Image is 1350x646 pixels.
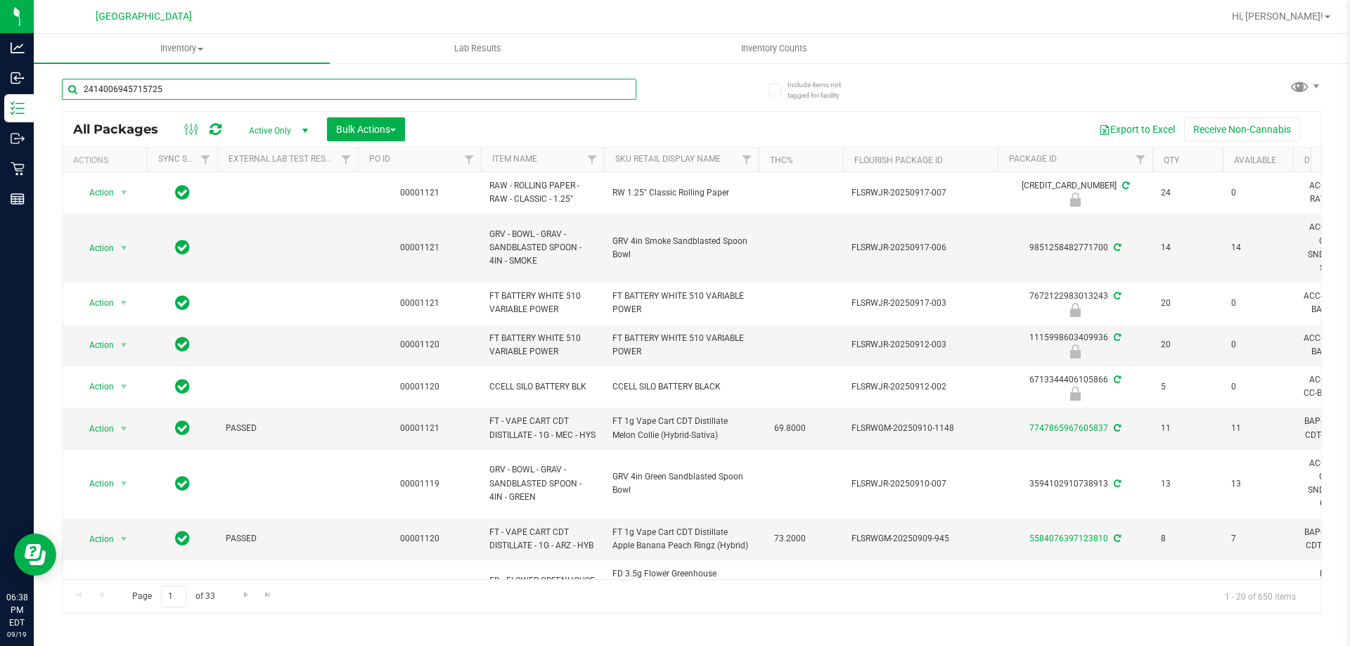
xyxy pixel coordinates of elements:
a: Inventory [34,34,330,63]
span: FD - FLOWER GREENHOUSE - 3.5G - RHB - HYI [489,574,596,601]
div: Newly Received [996,193,1155,207]
span: FLSRWJR-20250910-007 [851,477,989,491]
div: 6713344406105866 [996,373,1155,401]
span: CCELL SILO BATTERY BLK [489,380,596,394]
span: 11 [1231,422,1285,435]
span: Action [77,529,115,549]
a: Filter [194,148,217,172]
div: 9851258482771700 [996,241,1155,254]
span: 69.8000 [767,418,813,439]
span: In Sync [175,529,190,548]
a: 00001120 [400,382,439,392]
a: Package ID [1009,154,1057,164]
span: GRV 4in Smoke Sandblasted Spoon Bowl [612,235,750,261]
div: 7672122983013243 [996,290,1155,317]
inline-svg: Reports [11,192,25,206]
span: Include items not tagged for facility [787,79,858,101]
span: Sync from Compliance System [1112,534,1121,543]
inline-svg: Outbound [11,131,25,146]
inline-svg: Inbound [11,71,25,85]
span: In Sync [175,418,190,438]
span: Sync from Compliance System [1120,181,1129,190]
span: Page of 33 [120,586,226,607]
a: Filter [335,148,358,172]
span: 0 [1231,338,1285,351]
a: Qty [1164,155,1179,165]
span: 0 [1231,380,1285,394]
span: In Sync [175,293,190,313]
a: Filter [735,148,759,172]
span: Sync from Compliance System [1112,243,1121,252]
inline-svg: Inventory [11,101,25,115]
a: THC% [770,155,793,165]
span: FD 3.5g Flower Greenhouse [GEOGRAPHIC_DATA] (Hybrid-Indica) [612,567,750,608]
span: select [115,335,133,355]
a: Sync Status [158,154,212,164]
a: Lab Results [330,34,626,63]
a: 5584076397123810 [1029,534,1108,543]
span: 14 [1231,241,1285,254]
span: select [115,377,133,396]
span: FLSRWJR-20250912-002 [851,380,989,394]
span: In Sync [175,577,190,597]
a: 00001120 [400,534,439,543]
span: FT BATTERY WHITE 510 VARIABLE POWER [489,332,596,358]
span: 21.4000 [767,577,813,597]
span: RW 1.25" Classic Rolling Paper [612,186,750,200]
span: In Sync [175,474,190,493]
span: FT BATTERY WHITE 510 VARIABLE POWER [612,290,750,316]
span: 24 [1161,186,1214,200]
span: Sync from Compliance System [1112,375,1121,385]
div: 1115998603409936 [996,331,1155,358]
span: All Packages [73,122,172,137]
a: Sku Retail Display Name [615,154,721,164]
span: Action [77,183,115,202]
span: 20 [1161,297,1214,310]
a: 7747865967605837 [1029,423,1108,433]
span: Action [77,419,115,439]
a: External Lab Test Result [229,154,339,164]
span: Action [77,238,115,258]
iframe: Resource center [14,534,56,576]
span: Inventory Counts [722,42,826,55]
a: Available [1234,155,1276,165]
span: RAW - ROLLING PAPER - RAW - CLASSIC - 1.25" [489,179,596,206]
span: select [115,474,133,493]
a: Go to the last page [258,586,278,605]
span: FLSRWGM-20250910-1148 [851,422,989,435]
span: Inventory [34,42,330,55]
a: Filter [458,148,481,172]
span: FLSRWJR-20250917-006 [851,241,989,254]
span: FT - VAPE CART CDT DISTILLATE - 1G - MEC - HYS [489,415,596,441]
span: Bulk Actions [336,124,396,135]
span: FT 1g Vape Cart CDT Distillate Melon Collie (Hybrid-Sativa) [612,415,750,441]
span: 73.2000 [767,529,813,549]
span: Action [77,335,115,355]
a: PO ID [369,154,390,164]
span: 1 - 20 of 650 items [1214,586,1307,607]
span: Sync from Compliance System [1112,332,1121,342]
p: 06:38 PM EDT [6,591,27,629]
span: select [115,293,133,313]
span: Sync from Compliance System [1112,423,1121,433]
a: Item Name [492,154,537,164]
span: FT - VAPE CART CDT DISTILLATE - 1G - ARZ - HYB [489,526,596,553]
div: Administrative Hold [996,344,1155,358]
span: 20 [1161,338,1214,351]
a: Filter [581,148,604,172]
div: Administrative Hold [996,387,1155,401]
span: In Sync [175,183,190,202]
span: FT BATTERY WHITE 510 VARIABLE POWER [612,332,750,358]
button: Export to Excel [1090,117,1184,141]
span: GRV 4in Green Sandblasted Spoon Bowl [612,470,750,497]
span: select [115,578,133,597]
a: Filter [1129,148,1152,172]
span: In Sync [175,335,190,354]
span: 13 [1161,477,1214,491]
span: Hi, [PERSON_NAME]! [1232,11,1323,22]
span: Action [77,377,115,396]
a: 00001121 [400,188,439,198]
span: Action [77,293,115,313]
div: [CREDIT_CARD_NUMBER] [996,179,1155,207]
a: 00001120 [400,340,439,349]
